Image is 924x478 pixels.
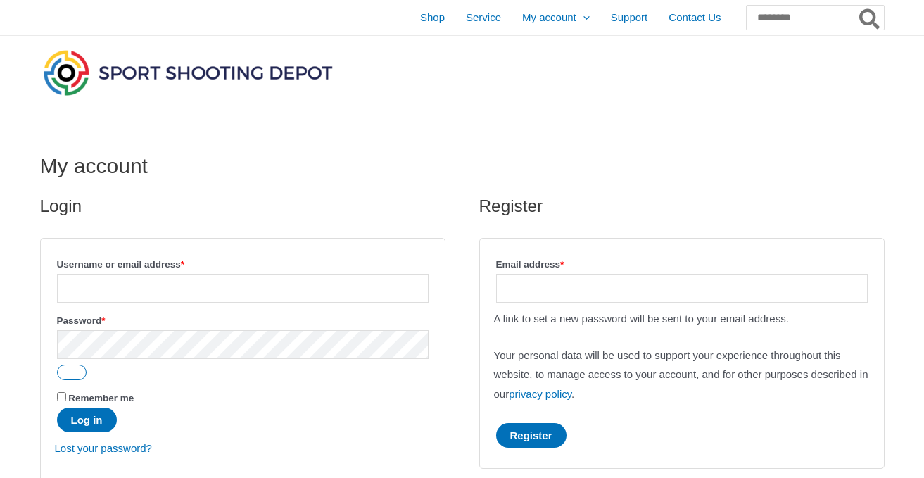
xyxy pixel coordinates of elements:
button: Log in [57,408,117,432]
a: Lost your password? [55,442,152,454]
label: Username or email address [57,255,429,274]
button: Show password [57,365,87,380]
a: privacy policy [509,388,571,400]
p: A link to set a new password will be sent to your email address. [494,309,870,329]
label: Password [57,311,429,330]
p: Your personal data will be used to support your experience throughout this website, to manage acc... [494,346,870,405]
label: Email address [496,255,868,274]
input: Remember me [57,392,66,401]
h2: Login [40,195,445,218]
span: Remember me [68,393,134,403]
button: Search [856,6,884,30]
img: Sport Shooting Depot [40,46,336,99]
h2: Register [479,195,885,218]
h1: My account [40,153,885,179]
button: Register [496,423,567,448]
